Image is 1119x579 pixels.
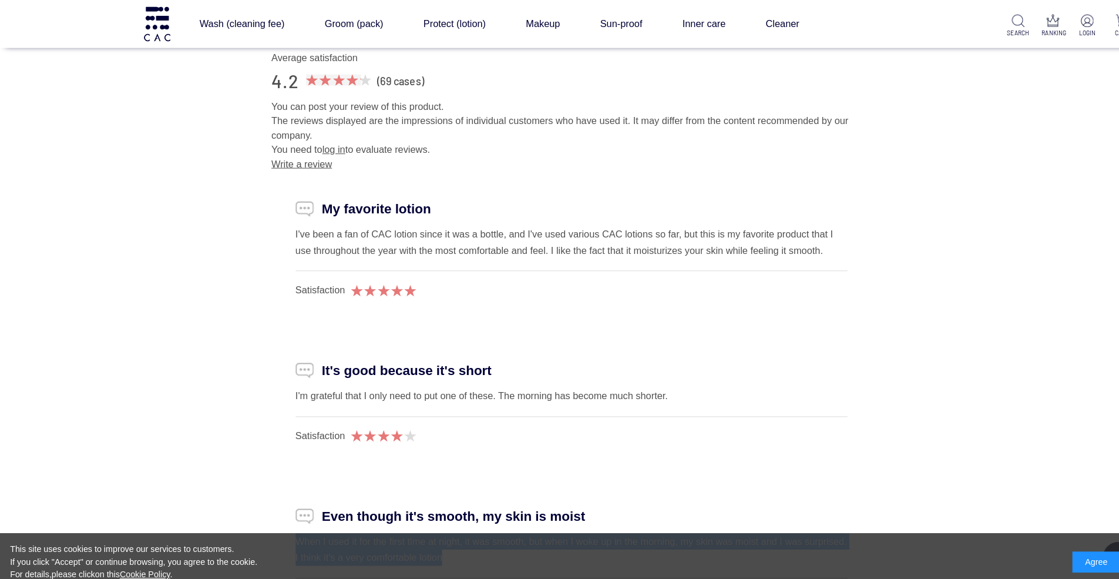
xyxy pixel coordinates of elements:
p: CART [1088,28,1110,37]
p: SEARCH [986,28,1008,37]
span: 4.2 [266,68,293,92]
a: LOGIN [1054,14,1076,37]
div: This site uses cookies to improve our services to customers. If you click "Accept" or continue br... [10,532,252,569]
div: I've been a fan of CAC lotion since it was a bottle, and I've used various CAC lotions so far, bu... [290,222,830,254]
a: Makeup [515,7,549,40]
div: I'm grateful that I only need to put one of these. The morning has become much shorter. [290,380,830,396]
a: SEARCH [986,14,1008,37]
a: Inner care [668,7,711,40]
div: Agree [1050,540,1109,561]
p: RANKING [1020,28,1042,37]
div: Satisfaction [290,277,338,292]
a: Cookie Policy [117,558,167,567]
a: Write a review [266,156,325,166]
p: Even though it's smooth, my skin is moist [290,496,830,516]
a: Cleaner [750,7,783,40]
p: You can post your review of this product. The reviews displayed are the impressions of individual... [266,98,853,140]
img: Logo [139,6,169,40]
a: Protect (lotion) [415,7,476,40]
div: (69 cases) [369,73,415,87]
p: It's good because it's short [290,353,830,373]
a: Sun-proof [588,7,629,40]
p: My favorite lotion [290,195,830,215]
a: Groom (pack) [318,7,375,40]
a: CART [1088,14,1110,37]
p: You need to to evaluate reviews . [266,140,853,154]
div: Satisfaction [290,420,338,434]
p: LOGIN [1054,28,1076,37]
a: log in [315,142,338,152]
a: RANKING [1020,14,1042,37]
a: Wash (cleaning fee) [196,7,279,40]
